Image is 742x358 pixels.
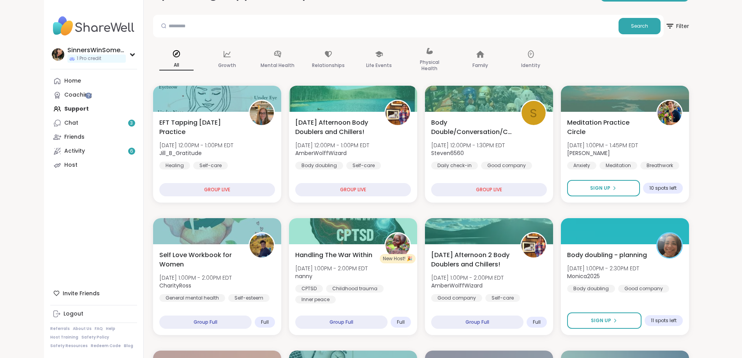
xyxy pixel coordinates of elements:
[295,118,376,137] span: [DATE] Afternoon Body Doublers and Chillers!
[81,335,109,340] a: Safety Policy
[67,46,126,55] div: SinnersWinSometimes
[218,61,236,70] p: Growth
[63,310,83,318] div: Logout
[295,265,368,272] span: [DATE] 1:00PM - 2:00PM EDT
[64,119,78,127] div: Chat
[326,285,384,293] div: Childhood trauma
[52,48,64,61] img: SinnersWinSometimes
[159,60,194,71] p: All
[567,162,596,169] div: Anxiety
[50,130,137,144] a: Friends
[312,61,345,70] p: Relationships
[380,254,416,263] div: New Host! 🎉
[567,141,638,149] span: [DATE] 1:00PM - 1:45PM EDT
[431,316,523,329] div: Group Full
[431,183,547,196] div: GROUP LIVE
[295,149,347,157] b: AmberWolffWizard
[412,58,447,73] p: Physical Health
[295,141,369,149] span: [DATE] 12:00PM - 1:00PM EDT
[159,183,275,196] div: GROUP LIVE
[591,317,611,324] span: Sign Up
[50,88,137,102] a: Coaching
[124,343,133,349] a: Blog
[295,250,372,260] span: Handling The War Within
[50,12,137,40] img: ShareWell Nav Logo
[295,162,343,169] div: Body doubling
[618,285,669,293] div: Good company
[397,319,405,325] span: Full
[431,274,504,282] span: [DATE] 1:00PM - 2:00PM EDT
[599,162,637,169] div: Meditation
[228,294,270,302] div: Self-esteem
[77,55,101,62] span: 1 Pro credit
[366,61,392,70] p: Life Events
[73,326,92,332] a: About Us
[64,91,92,99] div: Coaching
[530,104,537,122] span: S
[295,272,312,280] b: nanny
[295,183,411,196] div: GROUP LIVE
[64,133,85,141] div: Friends
[649,185,677,191] span: 10 spots left
[159,141,233,149] span: [DATE] 12:00PM - 1:00PM EDT
[50,158,137,172] a: Host
[481,162,532,169] div: Good company
[159,274,232,282] span: [DATE] 1:00PM - 2:00PM EDT
[665,15,689,37] button: Filter
[159,118,240,137] span: EFT Tapping [DATE] Practice
[567,312,642,329] button: Sign Up
[295,296,336,303] div: Inner peace
[261,319,269,325] span: Full
[193,162,228,169] div: Self-care
[130,148,133,155] span: 6
[295,285,323,293] div: CPTSD
[431,250,512,269] span: [DATE] Afternoon 2 Body Doublers and Chillers!
[130,120,133,127] span: 3
[295,316,388,329] div: Group Full
[91,343,121,349] a: Redeem Code
[64,161,78,169] div: Host
[159,162,190,169] div: Healing
[386,233,410,257] img: nanny
[665,17,689,35] span: Filter
[50,144,137,158] a: Activity6
[159,294,225,302] div: General mental health
[567,285,615,293] div: Body doubling
[533,319,541,325] span: Full
[159,316,252,329] div: Group Full
[250,233,274,257] img: CharityRoss
[64,147,85,155] div: Activity
[64,77,81,85] div: Home
[640,162,679,169] div: Breathwork
[346,162,381,169] div: Self-care
[159,282,191,289] b: CharityRoss
[567,118,648,137] span: Meditation Practice Circle
[657,233,682,257] img: Monica2025
[261,61,294,70] p: Mental Health
[472,61,488,70] p: Family
[651,317,677,324] span: 11 spots left
[590,185,610,192] span: Sign Up
[431,162,478,169] div: Daily check-in
[431,118,512,137] span: Body Double/Conversation/Chill
[50,286,137,300] div: Invite Friends
[50,335,78,340] a: Host Training
[567,250,647,260] span: Body doubling - planning
[50,343,88,349] a: Safety Resources
[159,250,240,269] span: Self Love Workbook for Women
[50,307,137,321] a: Logout
[250,101,274,125] img: Jill_B_Gratitude
[521,61,540,70] p: Identity
[85,92,92,99] iframe: Spotlight
[567,265,639,272] span: [DATE] 1:00PM - 2:30PM EDT
[619,18,661,34] button: Search
[567,272,600,280] b: Monica2025
[50,326,70,332] a: Referrals
[159,149,202,157] b: Jill_B_Gratitude
[522,233,546,257] img: AmberWolffWizard
[431,294,482,302] div: Good company
[485,294,520,302] div: Self-care
[631,23,648,30] span: Search
[50,74,137,88] a: Home
[95,326,103,332] a: FAQ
